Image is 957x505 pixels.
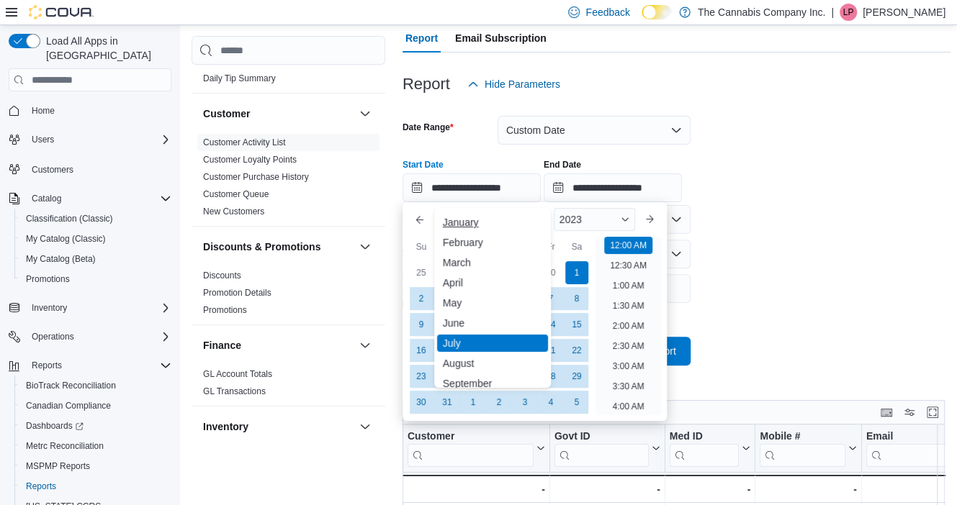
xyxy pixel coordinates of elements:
a: GL Account Totals [203,369,272,379]
p: Showing 1045 of 1045 [403,383,951,397]
button: Reports [26,357,68,374]
div: day-31 [436,391,459,414]
span: Customers [26,160,171,178]
span: Classification (Classic) [20,210,171,227]
a: Customer Activity List [203,137,286,147]
div: Discounts & Promotions [192,267,385,324]
span: Customer Purchase History [203,171,309,183]
h3: Discounts & Promotions [203,240,320,254]
div: Su [410,235,433,258]
div: - [407,481,545,498]
span: Inventory [32,302,67,314]
li: 2:00 AM [606,317,650,335]
a: Promotions [203,305,247,315]
h3: Finance [203,338,241,352]
button: Custom Date [498,116,691,145]
span: Email Subscription [455,24,547,53]
span: My Catalog (Classic) [26,233,106,245]
span: GL Account Totals [203,368,272,380]
p: [PERSON_NAME] [863,4,945,21]
div: Customer URL [408,430,534,467]
a: Dashboards [20,417,89,435]
div: July [437,335,548,352]
label: End Date [544,159,581,170]
button: Metrc Reconciliation [14,436,177,456]
button: Customer [408,430,545,467]
p: The Cannabis Company Inc. [698,4,825,21]
div: February [437,234,548,251]
li: 1:30 AM [606,297,650,314]
button: Home [3,100,177,121]
span: BioTrack Reconciliation [26,380,116,391]
div: May [437,294,548,311]
a: New Customers [203,206,264,217]
div: day-4 [539,391,562,414]
button: Inventory [3,298,177,318]
div: day-23 [410,365,433,388]
h3: Inventory [203,419,248,434]
span: Reports [20,478,171,495]
span: Reports [26,357,171,374]
div: day-25 [410,261,433,284]
a: Home [26,102,60,119]
button: Reports [14,476,177,496]
li: 12:30 AM [604,257,652,274]
button: Users [3,129,177,150]
span: Operations [26,328,171,345]
button: MSPMP Reports [14,456,177,476]
button: Finance [356,337,374,354]
a: My Catalog (Beta) [20,250,102,268]
div: day-14 [539,313,562,336]
a: My Catalog (Classic) [20,230,112,247]
div: June [437,314,548,332]
div: - [670,481,751,498]
h3: Customer [203,106,250,121]
li: 12:00 AM [604,237,652,254]
span: 2023 [560,214,582,225]
div: day-1 [565,261,588,284]
button: Canadian Compliance [14,396,177,416]
div: Govt ID [554,430,649,467]
button: Hide Parameters [462,70,566,99]
div: - [554,481,660,498]
a: Customers [26,161,79,178]
div: Mobile # [760,430,845,444]
span: Catalog [26,190,171,207]
div: July, 2023 [408,260,590,415]
div: August [437,355,548,372]
span: Hide Parameters [485,77,560,91]
button: Next month [638,208,661,231]
button: Reports [3,355,177,376]
li: 3:00 AM [606,358,650,375]
div: day-22 [565,339,588,362]
span: Dark Mode [642,19,642,20]
span: Users [32,134,54,145]
span: Metrc Reconciliation [20,437,171,455]
div: day-8 [565,287,588,310]
li: 4:00 AM [606,398,650,415]
button: Catalog [3,188,177,209]
div: day-2 [488,391,511,414]
button: BioTrack Reconciliation [14,376,177,396]
a: GL Transactions [203,386,266,396]
a: Reports [20,478,62,495]
div: day-9 [410,313,433,336]
input: Dark Mode [642,5,672,20]
span: Classification (Classic) [26,213,113,224]
li: 1:00 AM [606,277,650,294]
label: Start Date [403,159,444,170]
a: Customer Queue [203,189,269,199]
span: MSPMP Reports [26,460,90,472]
div: day-29 [565,365,588,388]
a: BioTrack Reconciliation [20,377,122,394]
span: Promotions [203,304,247,316]
button: Enter fullscreen [924,404,941,421]
div: Fr [539,235,562,258]
button: My Catalog (Classic) [14,229,177,249]
span: Operations [32,331,74,342]
a: Promotions [20,270,76,288]
span: New Customers [203,206,264,217]
span: Promotions [20,270,171,288]
a: Dashboards [14,416,177,436]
